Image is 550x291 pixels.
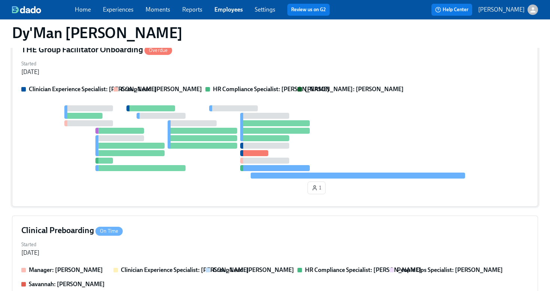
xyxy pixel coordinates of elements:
[21,68,39,76] div: [DATE]
[312,184,321,192] span: 1
[213,266,294,273] strong: Group Lead: [PERSON_NAME]
[75,6,91,13] a: Home
[29,86,157,93] strong: Clinician Experience Specialist: [PERSON_NAME]
[144,47,172,53] span: Overdue
[12,6,75,13] a: dado
[12,6,41,13] img: dado
[121,86,202,93] strong: Group Lead: [PERSON_NAME]
[21,60,39,68] label: Started
[182,6,202,13] a: Reports
[146,6,170,13] a: Moments
[95,228,123,234] span: On Time
[287,4,330,16] button: Review us on G2
[21,241,39,249] label: Started
[397,266,503,273] strong: People Ops Specialist: [PERSON_NAME]
[121,266,249,273] strong: Clinician Experience Specialist: [PERSON_NAME]
[21,225,123,236] h4: Clinical Preboarding
[255,6,275,13] a: Settings
[29,266,103,273] strong: Manager: [PERSON_NAME]
[214,6,243,13] a: Employees
[21,44,172,55] h4: THE Group Facilitator Onboarding
[29,281,105,288] strong: Savannah: [PERSON_NAME]
[308,182,326,194] button: 1
[431,4,472,16] button: Help Center
[103,6,134,13] a: Experiences
[305,266,421,273] strong: HR Compliance Specialist: [PERSON_NAME]
[291,6,326,13] a: Review us on G2
[305,86,404,93] strong: [PERSON_NAME]: [PERSON_NAME]
[21,249,39,257] div: [DATE]
[435,6,468,13] span: Help Center
[478,6,525,14] p: [PERSON_NAME]
[213,86,329,93] strong: HR Compliance Specialist: [PERSON_NAME]
[478,4,538,15] button: [PERSON_NAME]
[12,24,183,42] h1: Dy'Man [PERSON_NAME]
